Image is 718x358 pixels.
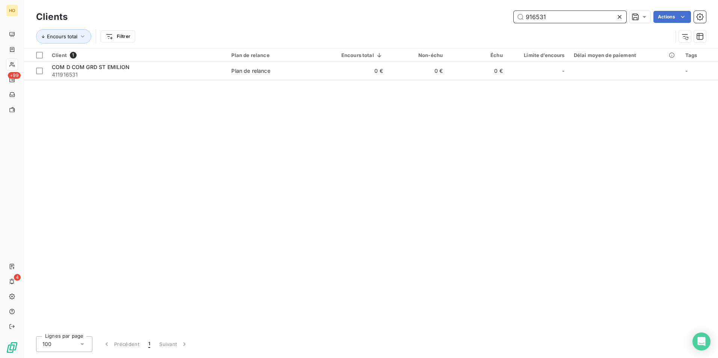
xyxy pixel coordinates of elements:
button: 1 [144,336,155,352]
button: Filtrer [101,30,135,42]
h3: Clients [36,10,68,24]
div: Open Intercom Messenger [692,332,710,350]
span: 1 [70,52,77,59]
div: Tags [685,52,713,58]
span: 1 [148,340,150,348]
span: 411916531 [52,71,222,78]
span: - [562,67,564,75]
div: Plan de relance [231,67,270,75]
button: Encours total [36,29,91,44]
td: 0 € [388,62,447,80]
td: 0 € [447,62,507,80]
td: 0 € [324,62,388,80]
div: Échu [452,52,502,58]
button: Suivant [155,336,193,352]
div: Encours total [329,52,383,58]
span: COM D COM GRD ST EMILION [52,64,130,70]
input: Rechercher [514,11,626,23]
span: - [685,68,688,74]
div: HO [6,5,18,17]
div: Non-échu [392,52,443,58]
div: Limite d’encours [512,52,565,58]
div: Délai moyen de paiement [574,52,676,58]
span: 4 [14,274,21,281]
span: +99 [8,72,21,79]
span: Encours total [47,33,77,39]
button: Actions [653,11,691,23]
span: 100 [42,340,51,348]
img: Logo LeanPay [6,341,18,353]
div: Plan de relance [231,52,320,58]
button: Précédent [98,336,144,352]
span: Client [52,52,67,58]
